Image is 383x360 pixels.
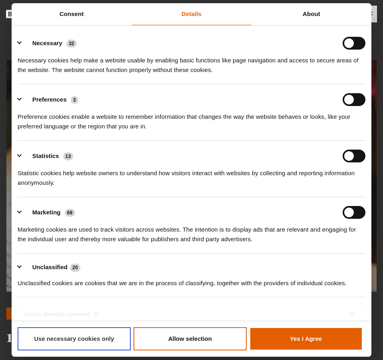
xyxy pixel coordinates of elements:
a: About [251,3,371,25]
span: 3 [71,96,78,104]
button: Use necessary cookies only [18,327,131,350]
label: Preferences [32,95,67,104]
a: Cross-domain consent2 [24,310,359,319]
label: Necessary [32,39,62,48]
a: Consent [12,3,132,25]
span: 13 [63,152,74,160]
div: Preference cookies enable a website to remember information that changes the way the website beha... [18,106,365,131]
button: Marketing (69) [18,206,80,219]
span: 32 [66,40,77,48]
span: 69 [65,209,75,217]
div: Marketing cookies are used to track visitors across websites. The intention is to display ads tha... [18,219,365,244]
button: Unclassified (20) [18,262,85,272]
h1: 18 poetic forms every poet should know [6,326,377,345]
button: Necessary (32) [18,37,82,50]
div: Unclassified cookies are cookies that we are in the process of classifying, together with the pro... [18,272,365,288]
button: Preferences (3) [18,93,83,106]
div: Statistic cookies help website owners to understand how visitors interact with websites by collec... [18,162,365,188]
span: 20 [70,264,80,272]
button: Yes I Agree [249,327,363,350]
div: Necessary cookies help make a website usable by enabling basic functions like page navigation and... [18,50,365,75]
label: Statistics [32,152,59,161]
svg: BBC Maestro [6,8,78,20]
a: Poetry [6,308,37,320]
a: Details [132,3,251,25]
span: 2 [92,311,100,319]
button: Statistics (13) [18,150,78,162]
button: Allow selection [134,327,247,350]
label: Marketing [32,208,61,217]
